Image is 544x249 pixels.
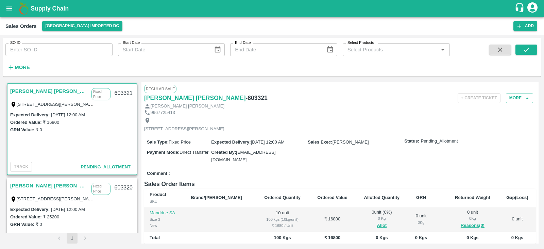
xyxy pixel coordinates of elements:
[5,62,32,73] button: More
[308,139,332,145] label: Sales Exec :
[235,40,251,46] label: End Date
[246,93,268,103] h6: - 603321
[15,65,30,70] strong: More
[91,183,110,195] p: Fixed Price
[377,222,387,230] button: Allot
[361,215,403,221] div: 0 Kg
[10,112,50,117] label: Expected Delivery :
[511,235,523,240] b: 0 Kgs
[513,21,537,31] button: Add
[17,2,31,15] img: logo
[17,101,97,107] label: [STREET_ADDRESS][PERSON_NAME]
[376,235,388,240] b: 0 Kgs
[230,43,321,56] input: End Date
[10,207,50,212] label: Expected Delivery :
[514,2,526,15] div: customer-support
[452,209,493,230] div: 0 unit
[317,195,347,200] b: Ordered Value
[452,215,493,221] div: 0 Kg
[404,138,419,145] label: Status:
[150,210,180,216] p: Mandrine SA
[455,195,490,200] b: Returned Weight
[169,139,191,145] span: Fixed Price
[91,88,110,100] p: Fixed Price
[347,40,374,46] label: Select Products
[43,214,59,219] label: ₹ 25200
[144,126,224,132] p: [STREET_ADDRESS][PERSON_NAME]
[10,127,34,132] label: GRN Value:
[261,216,304,222] div: 100 kgs (10kg/unit)
[67,233,78,244] button: page 1
[10,181,88,190] a: [PERSON_NAME] [PERSON_NAME]
[31,5,69,12] b: Supply Chain
[415,235,427,240] b: 0 Kgs
[10,222,34,227] label: GRN Value:
[43,120,59,125] label: ₹ 16800
[147,139,169,145] label: Sale Type :
[5,22,37,31] div: Sales Orders
[324,235,341,240] b: ₹ 16800
[364,195,400,200] b: Allotted Quantity
[180,150,208,155] span: Direct Transfer
[256,207,309,232] td: 10 unit
[452,222,493,230] button: Reasons(0)
[264,195,301,200] b: Ordered Quantity
[31,4,514,13] a: Supply Chain
[42,21,123,31] button: Select DC
[144,93,246,103] a: [PERSON_NAME] [PERSON_NAME]
[506,93,533,103] button: More
[150,235,160,240] b: Total
[51,207,85,212] label: [DATE] 12:00 AM
[17,196,97,201] label: [STREET_ADDRESS][PERSON_NAME]
[438,45,447,54] button: Open
[274,235,291,240] b: 100 Kgs
[51,112,85,117] label: [DATE] 12:00 AM
[111,85,137,101] div: 603321
[251,139,285,145] span: [DATE] 12:00 AM
[147,170,170,177] label: Comment :
[36,127,42,132] label: ₹ 0
[211,150,275,162] span: [EMAIL_ADDRESS][DOMAIN_NAME]
[53,233,91,244] nav: pagination navigation
[499,207,536,232] td: 0 unit
[526,1,539,16] div: account of current user
[10,87,88,96] a: [PERSON_NAME] [PERSON_NAME]
[10,214,41,219] label: Ordered Value:
[144,85,176,93] span: Regular Sale
[118,43,208,56] input: Start Date
[261,222,304,229] div: ₹ 1680 / Unit
[5,43,113,56] input: Enter SO ID
[151,103,224,110] p: [PERSON_NAME] [PERSON_NAME]
[147,150,180,155] label: Payment Mode :
[123,40,140,46] label: Start Date
[333,139,369,145] span: [PERSON_NAME]
[324,43,337,56] button: Choose date
[150,222,180,229] div: New
[36,222,42,227] label: ₹ 0
[151,110,175,116] p: 9967725413
[413,219,428,226] div: 0 Kg
[1,1,17,16] button: open drawer
[345,45,437,54] input: Select Products
[150,198,180,204] div: SKU
[421,138,458,145] span: Pending_Allotment
[211,150,236,155] label: Created By :
[506,195,528,200] b: Gap(Loss)
[211,43,224,56] button: Choose date
[10,40,20,46] label: SO ID
[466,235,478,240] b: 0 Kgs
[111,180,137,196] div: 603320
[309,207,355,232] td: ₹ 16800
[413,213,428,226] div: 0 unit
[211,139,251,145] label: Expected Delivery :
[150,216,180,222] div: Size 3
[81,164,131,169] span: Pending_Allotment
[144,179,536,189] h6: Sales Order Items
[10,120,41,125] label: Ordered Value:
[361,209,403,230] div: 0 unit ( 0 %)
[416,195,426,200] b: GRN
[150,192,166,197] b: Product
[191,195,242,200] b: Brand/[PERSON_NAME]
